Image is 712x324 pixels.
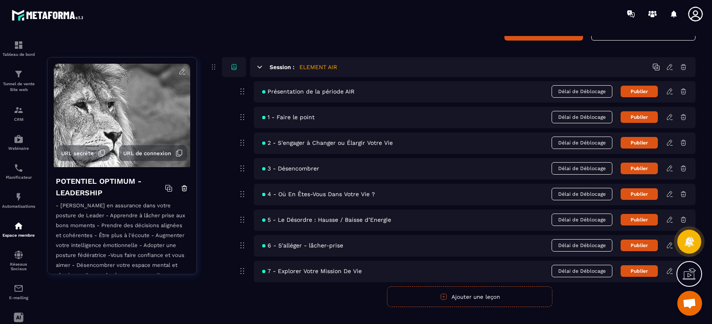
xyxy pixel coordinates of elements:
span: Délai de Déblocage [552,188,612,200]
p: Webinaire [2,146,35,151]
a: schedulerschedulerPlanificateur [2,157,35,186]
img: logo [12,7,86,23]
button: Publier [621,188,658,200]
span: Délai de Déblocage [552,111,612,123]
button: Publier [621,240,658,251]
span: Délai de Déblocage [552,265,612,277]
img: formation [14,69,24,79]
button: Publier [621,265,658,277]
button: Ajouter une leçon [387,286,552,307]
span: Délai de Déblocage [552,162,612,175]
span: 2 - S'engager à Changer ou Élargir Votre Vie [262,139,393,146]
a: automationsautomationsAutomatisations [2,186,35,215]
p: CRM [2,117,35,122]
button: Publier [621,163,658,174]
img: formation [14,105,24,115]
span: 3 - Désencombrer [262,165,319,172]
img: background [54,64,190,167]
a: automationsautomationsEspace membre [2,215,35,244]
p: Tableau de bord [2,52,35,57]
img: social-network [14,250,24,260]
span: 6 - S'alléger - lâcher-prise [262,242,343,249]
p: Planificateur [2,175,35,180]
span: URL de connexion [123,150,171,156]
span: 7 - Explorer Votre Mission De Vie [262,268,362,274]
p: E-mailing [2,295,35,300]
span: 5 - Le Désordre : Hausse / Baisse d’Energie [262,216,391,223]
button: Publier [621,111,658,123]
p: Tunnel de vente Site web [2,81,35,93]
a: social-networksocial-networkRéseaux Sociaux [2,244,35,277]
span: Présentation de la période AIR [262,88,354,95]
h5: ELEMENT AIR [299,63,337,71]
a: formationformationTunnel de vente Site web [2,63,35,99]
span: URL secrète [61,150,94,156]
h6: Session : [270,64,294,70]
a: emailemailE-mailing [2,277,35,306]
div: Ouvrir le chat [677,291,702,316]
a: formationformationTableau de bord [2,34,35,63]
img: email [14,283,24,293]
span: Délai de Déblocage [552,85,612,98]
button: URL secrète [57,145,110,161]
span: 4 - Où En Êtes-Vous Dans Votre Vie ? [262,191,375,197]
p: Automatisations [2,204,35,209]
img: scheduler [14,163,24,173]
a: formationformationCRM [2,99,35,128]
button: URL de connexion [119,145,187,161]
p: - [PERSON_NAME] en assurance dans votre posture de Leader - Apprendre à lâcher prise aux bons mom... [56,201,188,289]
span: Délai de Déblocage [552,214,612,226]
span: Délai de Déblocage [552,239,612,252]
p: Réseaux Sociaux [2,262,35,271]
button: Publier [621,86,658,97]
span: 1 - Faire le point [262,114,315,120]
button: Publier [621,137,658,149]
img: formation [14,40,24,50]
a: automationsautomationsWebinaire [2,128,35,157]
img: automations [14,221,24,231]
span: Délai de Déblocage [552,137,612,149]
p: Espace membre [2,233,35,238]
button: Publier [621,214,658,226]
img: automations [14,192,24,202]
h4: POTENTIEL OPTIMUM - LEADERSHIP [56,175,165,199]
img: automations [14,134,24,144]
